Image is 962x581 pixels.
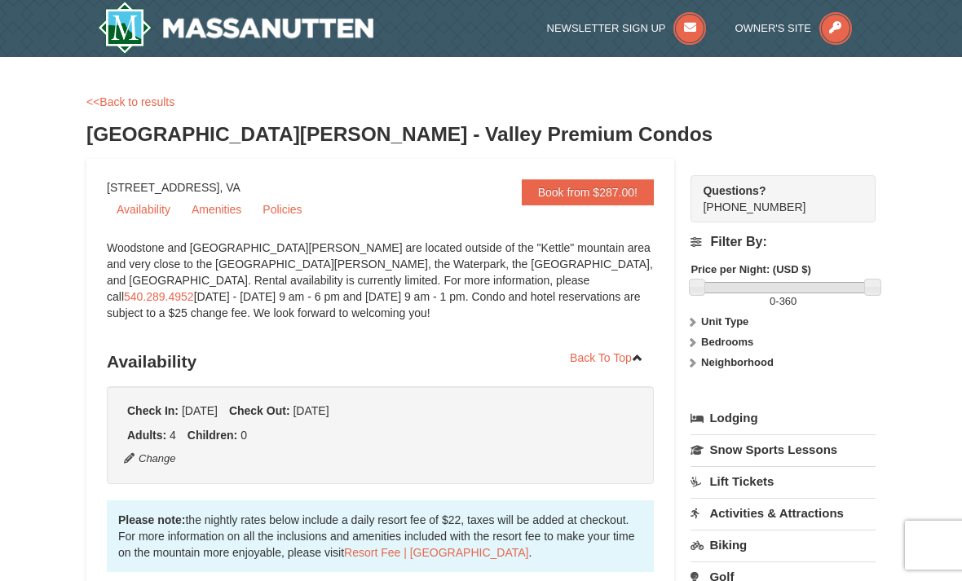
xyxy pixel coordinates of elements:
[229,404,290,417] strong: Check Out:
[98,2,373,54] a: Massanutten Resort
[98,2,373,54] img: Massanutten Resort Logo
[107,346,654,378] h3: Availability
[182,197,251,222] a: Amenities
[691,466,876,496] a: Lift Tickets
[547,22,707,34] a: Newsletter Sign Up
[701,356,774,368] strong: Neighborhood
[86,95,174,108] a: <<Back to results
[779,295,797,307] span: 360
[701,336,753,348] strong: Bedrooms
[127,404,179,417] strong: Check In:
[735,22,811,34] span: Owner's Site
[691,498,876,528] a: Activities & Attractions
[691,293,876,310] label: -
[691,530,876,560] a: Biking
[107,240,654,337] div: Woodstone and [GEOGRAPHIC_DATA][PERSON_NAME] are located outside of the "Kettle" mountain area an...
[170,429,176,442] span: 4
[107,197,180,222] a: Availability
[123,450,177,468] button: Change
[127,429,166,442] strong: Adults:
[107,500,654,572] div: the nightly rates below include a daily resort fee of $22, taxes will be added at checkout. For m...
[703,183,846,213] span: [PHONE_NUMBER]
[124,290,194,303] a: 540.289.4952
[547,22,666,34] span: Newsletter Sign Up
[735,22,852,34] a: Owner's Site
[691,434,876,464] a: Snow Sports Lessons
[701,315,748,328] strong: Unit Type
[770,295,775,307] span: 0
[522,179,654,205] a: Book from $287.00!
[253,197,311,222] a: Policies
[691,263,810,275] strong: Price per Night: (USD $)
[182,404,218,417] span: [DATE]
[344,546,528,559] a: Resort Fee | [GEOGRAPHIC_DATA]
[188,429,237,442] strong: Children:
[703,184,766,197] strong: Questions?
[293,404,329,417] span: [DATE]
[86,118,876,151] h3: [GEOGRAPHIC_DATA][PERSON_NAME] - Valley Premium Condos
[691,235,876,249] h4: Filter By:
[118,513,185,526] strong: Please note:
[240,429,247,442] span: 0
[691,403,876,433] a: Lodging
[559,346,654,370] a: Back To Top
